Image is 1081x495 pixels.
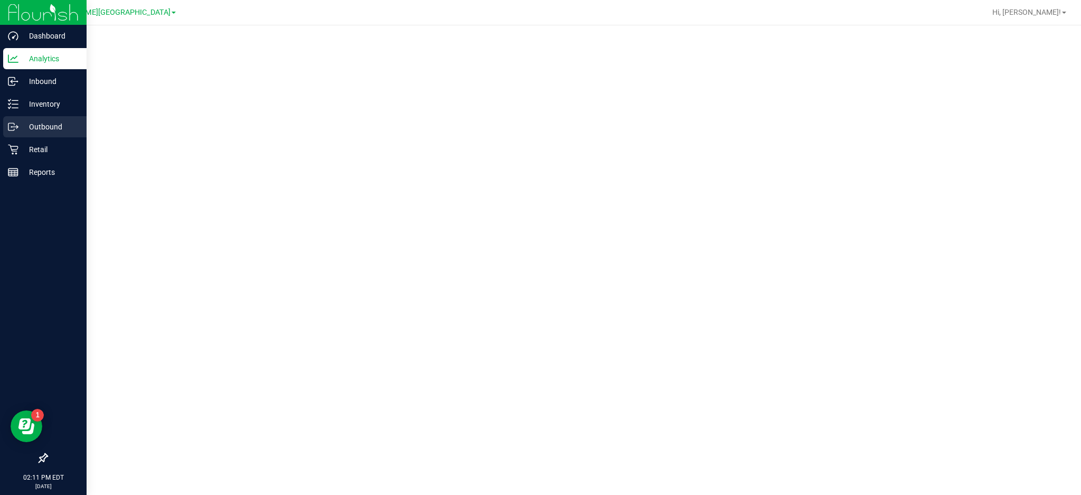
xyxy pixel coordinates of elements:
[18,52,82,65] p: Analytics
[40,8,170,17] span: [PERSON_NAME][GEOGRAPHIC_DATA]
[8,144,18,155] inline-svg: Retail
[8,53,18,64] inline-svg: Analytics
[8,122,18,132] inline-svg: Outbound
[18,120,82,133] p: Outbound
[5,482,82,490] p: [DATE]
[18,166,82,179] p: Reports
[18,30,82,42] p: Dashboard
[8,76,18,87] inline-svg: Inbound
[31,409,44,422] iframe: Resource center unread badge
[18,143,82,156] p: Retail
[18,98,82,110] p: Inventory
[8,99,18,109] inline-svg: Inventory
[5,473,82,482] p: 02:11 PM EDT
[992,8,1061,16] span: Hi, [PERSON_NAME]!
[11,410,42,442] iframe: Resource center
[8,167,18,178] inline-svg: Reports
[18,75,82,88] p: Inbound
[8,31,18,41] inline-svg: Dashboard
